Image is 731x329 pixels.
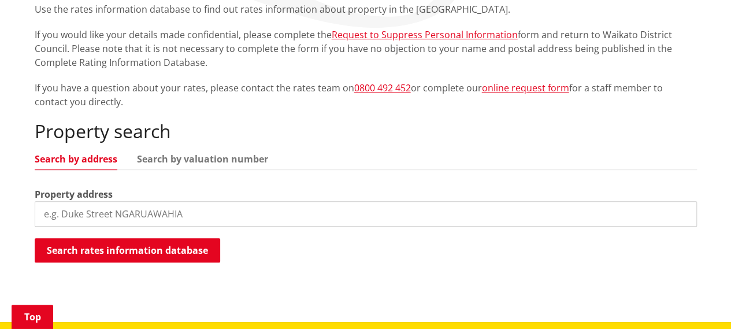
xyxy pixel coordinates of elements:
[35,81,697,109] p: If you have a question about your rates, please contact the rates team on or complete our for a s...
[332,28,518,41] a: Request to Suppress Personal Information
[35,238,220,263] button: Search rates information database
[12,305,53,329] a: Top
[137,154,268,164] a: Search by valuation number
[35,187,113,201] label: Property address
[35,154,117,164] a: Search by address
[482,82,569,94] a: online request form
[35,2,697,16] p: Use the rates information database to find out rates information about property in the [GEOGRAPHI...
[678,280,719,322] iframe: Messenger Launcher
[354,82,411,94] a: 0800 492 452
[35,120,697,142] h2: Property search
[35,201,697,227] input: e.g. Duke Street NGARUAWAHIA
[35,28,697,69] p: If you would like your details made confidential, please complete the form and return to Waikato ...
